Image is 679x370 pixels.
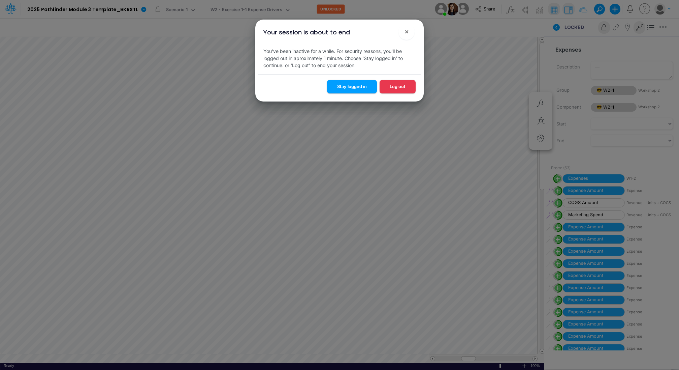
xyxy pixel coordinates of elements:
[398,24,415,40] button: Close
[380,80,416,93] button: Log out
[263,28,350,37] div: Your session is about to end
[327,80,377,93] button: Stay logged in
[405,27,409,35] span: ×
[258,42,421,74] div: You've been inactive for a while. For security reasons, you'll be logged out in aproximately 1 mi...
